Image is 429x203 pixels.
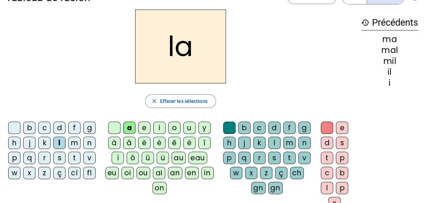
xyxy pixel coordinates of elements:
[253,122,266,134] div: c
[168,137,181,149] div: ê
[23,137,35,149] div: j
[53,152,66,164] div: s
[361,18,369,27] mat-icon: history
[172,152,186,164] div: au
[185,167,199,179] div: en
[336,122,348,134] div: e
[123,122,135,134] div: a
[253,152,266,164] div: r
[83,122,96,134] div: g
[268,122,281,134] div: d
[105,167,119,179] div: eu
[321,152,333,164] div: t
[361,46,418,54] div: mal
[83,137,96,149] div: n
[268,137,281,149] div: l
[361,35,418,43] div: ma
[361,15,418,30] h3: Précédents
[253,137,266,149] div: k
[83,152,96,164] div: v
[121,167,134,179] div: oi
[321,137,333,149] div: d
[112,152,124,164] div: ï
[138,122,151,134] div: e
[153,137,166,149] div: é
[153,182,167,194] div: on
[336,137,348,149] div: s
[168,167,182,179] div: an
[8,137,20,149] div: h
[223,152,235,164] div: p
[68,137,81,149] div: m
[283,137,296,149] div: m
[230,167,242,179] div: w
[251,182,266,194] div: gn
[53,122,66,134] div: d
[38,152,51,164] div: r
[198,137,211,149] div: î
[160,97,207,105] span: Effacer les sélections
[137,167,150,179] div: ou
[321,167,333,179] div: c
[53,167,66,179] div: ç
[268,182,283,194] div: gn
[108,137,120,149] div: à
[153,122,166,134] div: i
[321,182,333,194] div: l
[188,152,207,164] div: eau
[223,137,235,149] div: h
[361,79,418,87] div: i
[336,182,348,194] div: p
[38,122,51,134] div: c
[298,152,311,164] div: v
[68,152,81,164] div: t
[198,122,211,134] div: y
[23,167,35,179] div: x
[183,122,196,134] div: u
[361,68,418,76] div: il
[8,152,20,164] div: p
[268,152,281,164] div: s
[290,167,304,179] div: ch
[151,98,157,104] mat-icon: close
[8,167,20,179] div: w
[298,122,311,134] div: g
[238,137,251,149] div: j
[23,152,35,164] div: q
[201,167,214,179] div: in
[336,167,348,179] div: b
[138,137,151,149] div: è
[68,122,81,134] div: f
[245,167,257,179] div: x
[183,137,196,149] div: ë
[145,94,216,108] button: Effacer les sélections
[127,152,139,164] div: ô
[83,167,96,179] div: fl
[38,137,51,149] div: k
[153,167,165,179] div: ai
[238,152,251,164] div: q
[283,152,296,164] div: t
[361,57,418,65] div: mil
[38,167,51,179] div: z
[275,167,287,179] div: ç
[260,167,272,179] div: z
[23,122,35,134] div: b
[157,152,169,164] div: ü
[142,152,154,164] div: û
[336,152,348,164] div: p
[298,137,311,149] div: n
[68,167,81,179] div: cl
[168,122,181,134] div: o
[238,122,251,134] div: b
[283,122,296,134] div: f
[135,10,226,83] h2: la
[123,137,135,149] div: â
[53,137,66,149] div: l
